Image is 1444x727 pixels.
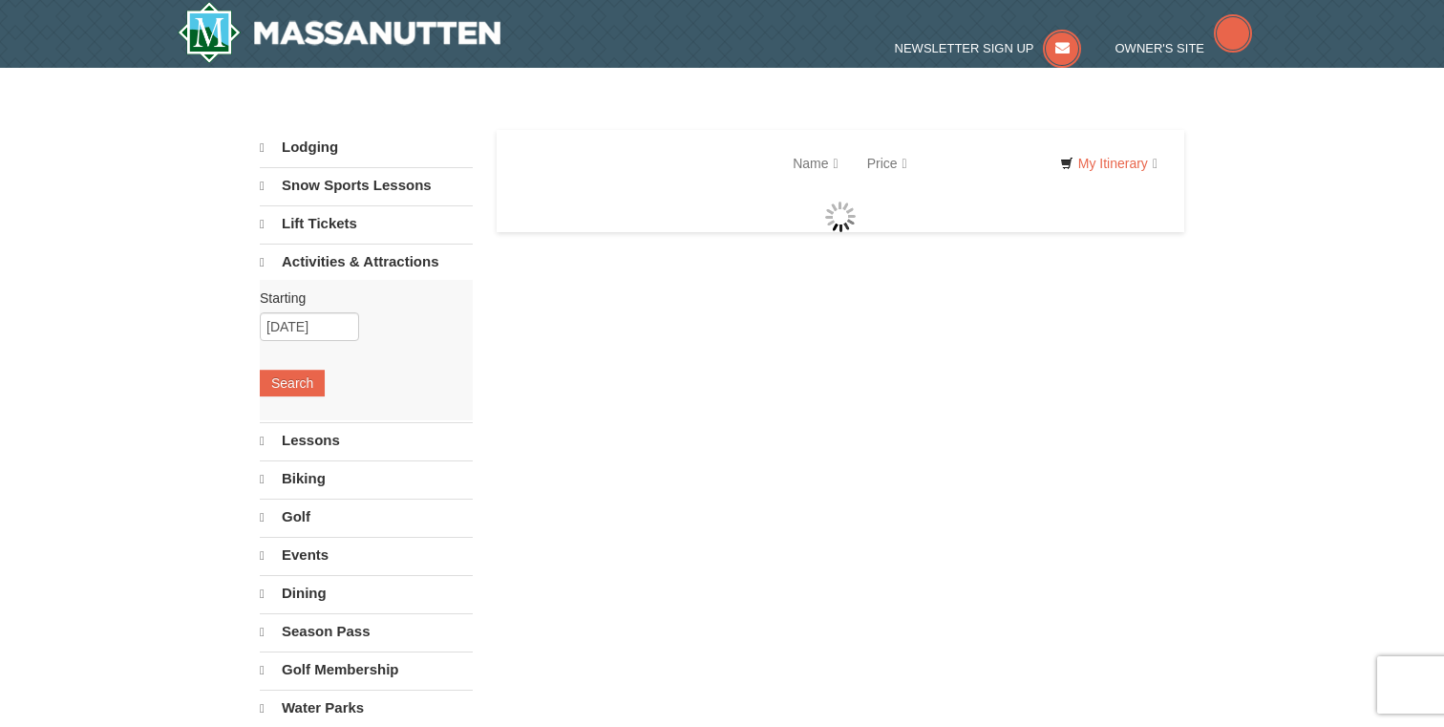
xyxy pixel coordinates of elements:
a: Snow Sports Lessons [260,167,473,203]
a: Price [853,144,922,182]
a: Biking [260,460,473,497]
a: Activities & Attractions [260,244,473,280]
a: Owner's Site [1115,41,1253,55]
label: Starting [260,289,458,308]
a: Massanutten Resort [178,2,500,63]
a: Lessons [260,422,473,459]
a: Water Parks [260,690,473,726]
a: Events [260,537,473,573]
span: Newsletter Sign Up [895,41,1034,55]
a: Golf Membership [260,652,473,688]
a: Lift Tickets [260,205,473,242]
a: Season Pass [260,613,473,650]
a: Dining [260,575,473,611]
a: My Itinerary [1048,149,1170,178]
span: Owner's Site [1115,41,1205,55]
img: wait gif [825,202,856,232]
button: Search [260,370,325,396]
a: Lodging [260,130,473,165]
a: Name [778,144,852,182]
img: Massanutten Resort Logo [178,2,500,63]
a: Golf [260,499,473,535]
a: Newsletter Sign Up [895,41,1082,55]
